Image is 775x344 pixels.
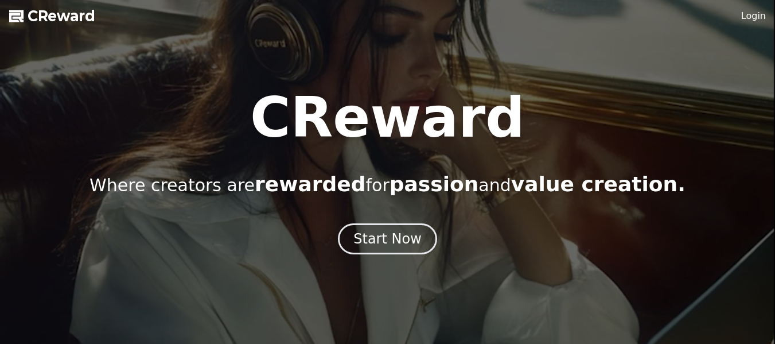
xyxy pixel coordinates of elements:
[28,7,95,25] span: CReward
[353,230,422,248] div: Start Now
[741,9,766,23] a: Login
[250,90,525,145] h1: CReward
[9,7,95,25] a: CReward
[338,223,437,254] button: Start Now
[390,172,479,196] span: passion
[89,173,686,196] p: Where creators are for and
[255,172,365,196] span: rewarded
[338,235,437,246] a: Start Now
[511,172,686,196] span: value creation.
